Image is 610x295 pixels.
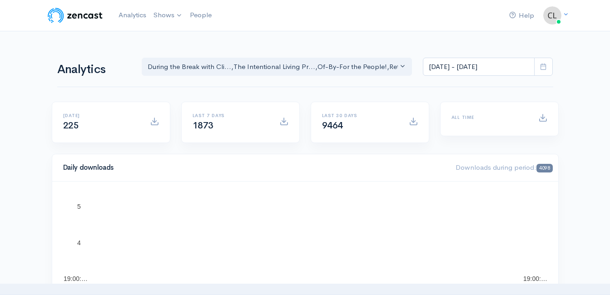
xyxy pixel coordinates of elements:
[63,164,445,172] h4: Daily downloads
[423,58,535,76] input: analytics date range selector
[150,5,186,25] a: Shows
[506,6,538,25] a: Help
[63,120,79,131] span: 225
[77,203,81,210] text: 5
[543,6,561,25] img: ...
[57,63,131,76] h1: Analytics
[322,120,343,131] span: 9464
[115,5,150,25] a: Analytics
[193,113,268,118] h6: Last 7 days
[142,58,412,76] button: During the Break with Cli..., The Intentional Living Pr..., Of-By-For the People!, Rethink - Rese...
[63,113,139,118] h6: [DATE]
[322,113,398,118] h6: Last 30 days
[63,192,547,283] svg: A chart.
[536,164,552,172] span: 4098
[193,120,213,131] span: 1873
[456,163,552,172] span: Downloads during period:
[148,62,398,72] div: During the Break with Cli... , The Intentional Living Pr... , Of-By-For the People! , Rethink - R...
[451,115,527,120] h6: All time
[46,6,104,25] img: ZenCast Logo
[77,239,81,246] text: 4
[523,275,547,282] text: 19:00:…
[186,5,215,25] a: People
[64,275,88,282] text: 19:00:…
